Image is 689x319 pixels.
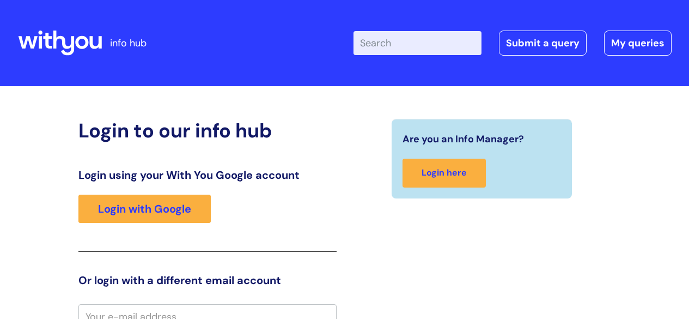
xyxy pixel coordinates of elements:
a: Login here [403,159,486,188]
span: Are you an Info Manager? [403,130,524,148]
input: Search [353,31,481,55]
a: My queries [604,31,672,56]
a: Submit a query [499,31,587,56]
p: info hub [110,34,147,52]
h3: Or login with a different email account [78,274,337,287]
h3: Login using your With You Google account [78,168,337,182]
h2: Login to our info hub [78,119,337,142]
a: Login with Google [78,195,211,223]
